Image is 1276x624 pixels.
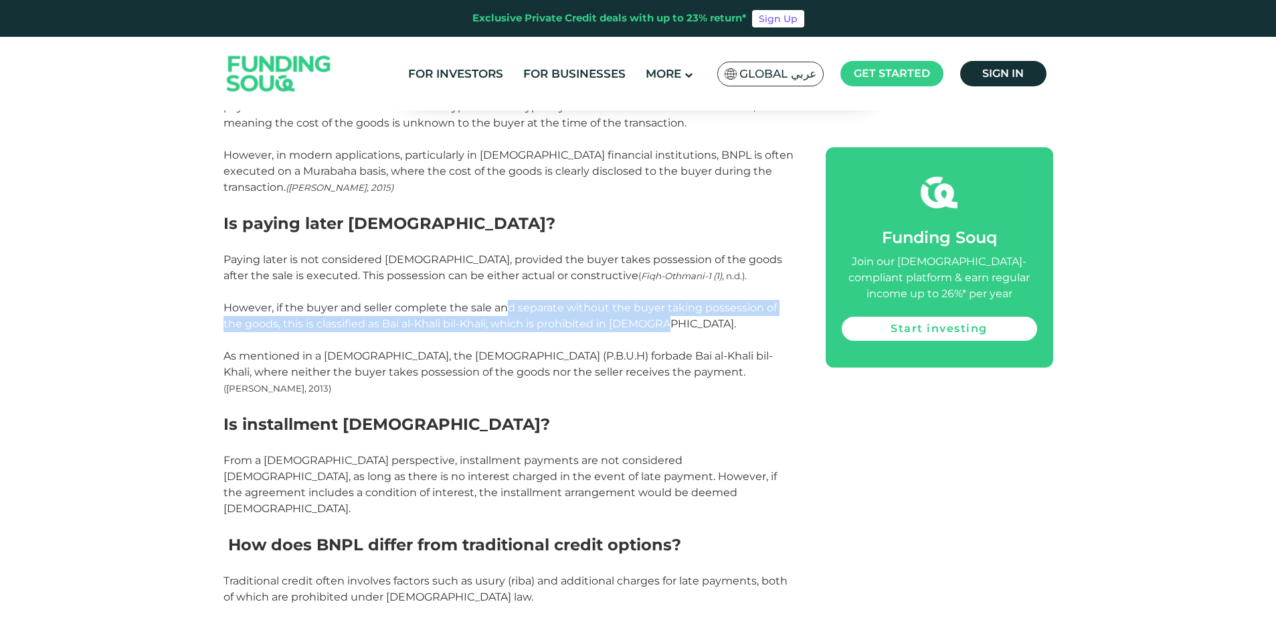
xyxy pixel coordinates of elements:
span: . [745,270,747,281]
span: As mentioned in a [DEMOGRAPHIC_DATA], the [DEMOGRAPHIC_DATA] (P.B.U.H) forbade Bai al-Khali bil-K... [223,349,773,378]
span: Traditional credit often involves factors such as usury (riba) and additional charges for late pa... [223,574,788,603]
a: For Investors [405,63,507,85]
span: ( , n.d.) [638,270,745,281]
span: ([PERSON_NAME], 2013) [223,383,331,394]
span: However, in modern applications, particularly in [DEMOGRAPHIC_DATA] financial institutions, BNPL ... [223,149,794,193]
span: Is installment [DEMOGRAPHIC_DATA]? [223,414,550,434]
span: Paying later is not considered [DEMOGRAPHIC_DATA], provided the buyer takes possession of the goo... [223,253,782,282]
span: ([PERSON_NAME], 2015) [286,182,393,193]
span: Get started [854,67,930,80]
a: For Businesses [520,63,629,85]
span: However, if the buyer and seller complete the sale and separate without the buyer taking possessi... [223,301,777,330]
img: SA Flag [725,68,737,80]
img: Logo [213,40,345,108]
span: Funding Souq [882,228,997,247]
div: Exclusive Private Credit deals with up to 23% return* [472,11,747,26]
span: BNPL (known in Arabic as Bai Muajjal) is a type of sale in which the goods are delivered immediat... [223,84,777,129]
div: Join our [DEMOGRAPHIC_DATA]-compliant platform & earn regular income up to 26%* per year [842,254,1037,302]
span: Global عربي [739,66,816,82]
span: From a [DEMOGRAPHIC_DATA] perspective, installment payments are not considered [DEMOGRAPHIC_DATA]... [223,454,777,515]
a: Sign in [960,61,1046,86]
span: More [646,67,681,80]
a: Start investing [842,317,1037,341]
img: fsicon [921,174,958,211]
span: Is paying later [DEMOGRAPHIC_DATA]? [223,214,555,233]
a: Sign Up [752,10,804,27]
span: Sign in [982,67,1024,80]
span: How does BNPL differ from traditional credit options? [228,535,681,554]
em: Fiqh-Othmani-1 (1) [641,270,722,281]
